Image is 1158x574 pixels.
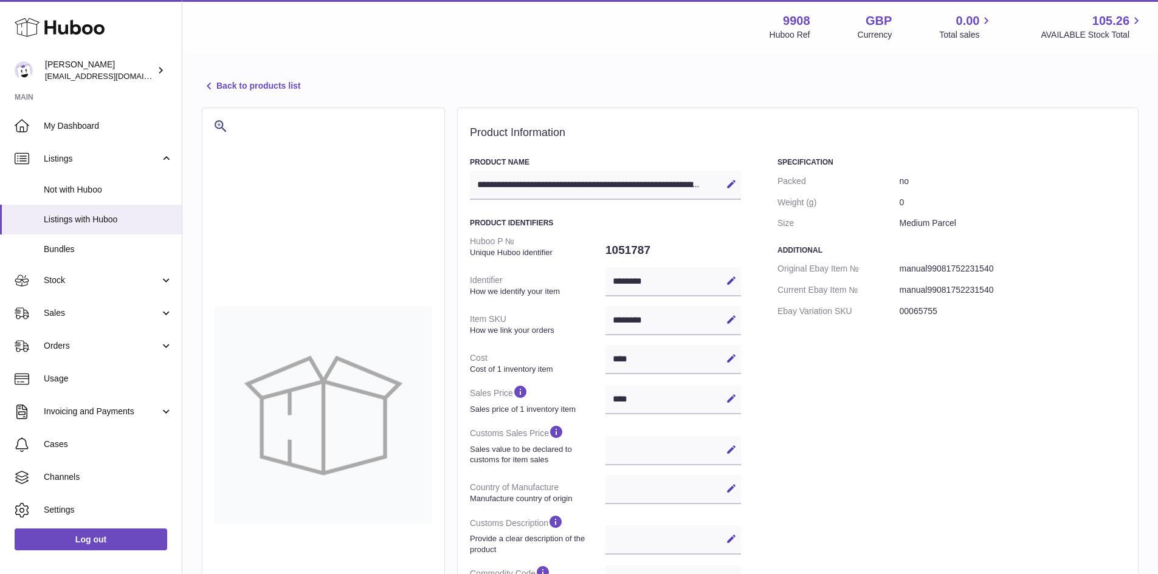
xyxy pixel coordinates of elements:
[470,325,602,336] strong: How we link your orders
[44,214,173,225] span: Listings with Huboo
[470,379,605,419] dt: Sales Price
[215,306,432,524] img: no-photo-large.jpg
[900,192,1126,213] dd: 0
[470,477,605,508] dt: Country of Manufacture
[470,218,741,228] h3: Product Identifiers
[470,126,1126,140] h2: Product Information
[44,184,173,196] span: Not with Huboo
[470,533,602,555] strong: Provide a clear description of the product
[470,286,602,297] strong: How we identify your item
[939,29,993,41] span: Total sales
[1041,13,1143,41] a: 105.26 AVAILABLE Stock Total
[470,509,605,559] dt: Customs Description
[777,301,900,322] dt: Ebay Variation SKU
[783,13,810,29] strong: 9908
[777,258,900,279] dt: Original Ebay Item №
[470,157,741,167] h3: Product Name
[470,247,602,258] strong: Unique Huboo identifier
[939,13,993,41] a: 0.00 Total sales
[900,301,1126,322] dd: 00065755
[470,404,602,415] strong: Sales price of 1 inventory item
[470,231,605,262] dt: Huboo P №
[777,213,900,234] dt: Size
[605,237,741,263] dd: 1051787
[44,439,173,450] span: Cases
[45,71,179,81] span: [EMAIL_ADDRESS][DOMAIN_NAME]
[44,120,173,132] span: My Dashboard
[777,279,900,301] dt: Current Ebay Item №
[777,157,1126,167] h3: Specification
[866,13,892,29] strong: GBP
[44,275,160,286] span: Stock
[45,59,154,82] div: [PERSON_NAME]
[44,406,160,417] span: Invoicing and Payments
[44,307,160,319] span: Sales
[470,347,605,379] dt: Cost
[470,270,605,301] dt: Identifier
[1041,29,1143,41] span: AVAILABLE Stock Total
[44,340,160,352] span: Orders
[44,504,173,516] span: Settings
[900,171,1126,192] dd: no
[956,13,980,29] span: 0.00
[15,61,33,80] img: internalAdmin-9908@internal.huboo.com
[44,471,173,483] span: Channels
[900,279,1126,301] dd: manual99081752231540
[470,309,605,340] dt: Item SKU
[777,171,900,192] dt: Packed
[202,79,300,94] a: Back to products list
[44,153,160,165] span: Listings
[777,245,1126,255] h3: Additional
[470,419,605,470] dt: Customs Sales Price
[858,29,892,41] div: Currency
[1092,13,1129,29] span: 105.26
[470,364,602,375] strong: Cost of 1 inventory item
[470,493,602,504] strong: Manufacture country of origin
[470,444,602,465] strong: Sales value to be declared to customs for item sales
[770,29,810,41] div: Huboo Ref
[900,258,1126,279] dd: manual99081752231540
[44,244,173,255] span: Bundles
[900,213,1126,234] dd: Medium Parcel
[44,373,173,384] span: Usage
[15,528,167,550] a: Log out
[777,192,900,213] dt: Weight (g)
